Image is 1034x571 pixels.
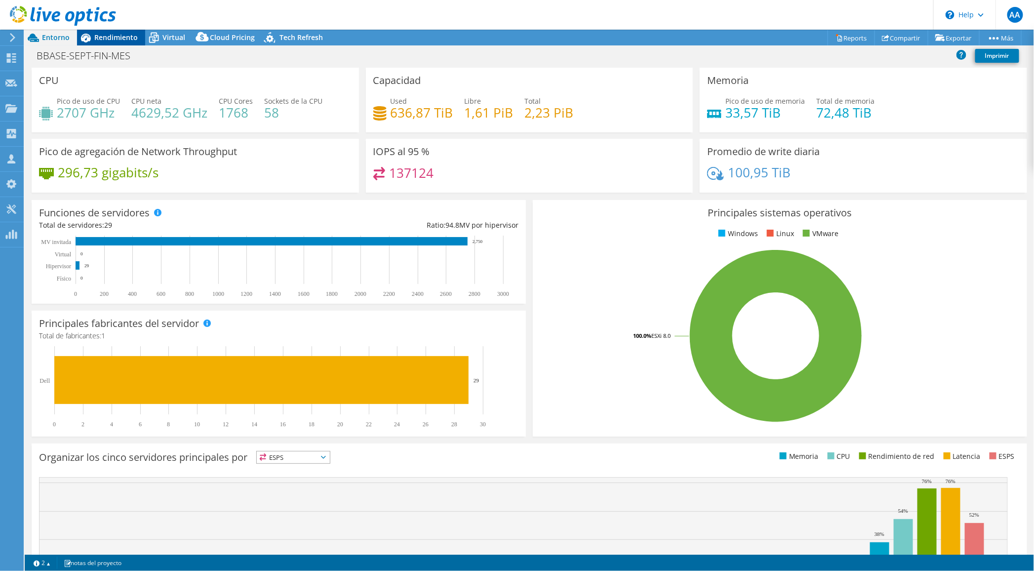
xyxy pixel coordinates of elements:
[326,290,338,297] text: 1800
[875,531,884,537] text: 38%
[946,10,954,19] svg: \n
[298,290,310,297] text: 1600
[185,290,194,297] text: 800
[212,290,224,297] text: 1000
[633,332,651,339] tspan: 100.0%
[81,421,84,428] text: 2
[525,107,574,118] h4: 2,23 PiB
[383,290,395,297] text: 2200
[987,451,1015,462] li: ESPS
[110,421,113,428] text: 4
[540,207,1020,218] h3: Principales sistemas operativos
[39,75,59,86] h3: CPU
[84,263,89,268] text: 29
[309,421,315,428] text: 18
[39,330,518,341] h4: Total de fabricantes:
[57,275,71,282] tspan: Físico
[167,421,170,428] text: 8
[157,290,165,297] text: 600
[100,290,109,297] text: 200
[41,239,71,245] text: MV invitada
[816,96,875,106] span: Total de memoria
[366,421,372,428] text: 22
[480,421,486,428] text: 30
[53,421,56,428] text: 0
[80,276,83,281] text: 0
[32,50,146,61] h1: BBASE-SEPT-FIN-MES
[210,33,255,42] span: Cloud Pricing
[257,451,330,463] span: ESPS
[279,33,323,42] span: Tech Refresh
[57,107,120,118] h4: 2707 GHz
[57,96,120,106] span: Pico de uso de CPU
[725,96,805,106] span: Pico de uso de memoria
[223,421,229,428] text: 12
[57,557,128,569] a: notas del proyecto
[39,318,199,329] h3: Principales fabricantes del servidor
[264,96,322,106] span: Sockets de la CPU
[928,30,980,45] a: Exportar
[46,263,71,270] text: Hipervisor
[391,96,407,106] span: Used
[423,421,429,428] text: 26
[445,220,459,230] span: 94.8
[162,33,185,42] span: Virtual
[1007,7,1023,23] span: AA
[975,49,1019,63] a: Imprimir
[451,421,457,428] text: 28
[465,96,481,106] span: Libre
[219,107,253,118] h4: 1768
[80,251,83,256] text: 0
[875,30,928,45] a: Compartir
[74,290,77,297] text: 0
[474,377,479,383] text: 29
[898,508,908,514] text: 54%
[373,146,430,157] h3: IOPS al 95 %
[39,207,150,218] h3: Funciones de servidores
[55,251,72,258] text: Virtual
[440,290,452,297] text: 2600
[40,377,50,384] text: Dell
[264,107,322,118] h4: 58
[389,167,434,178] h4: 137124
[946,478,955,484] text: 76%
[139,421,142,428] text: 6
[800,228,839,239] li: VMware
[94,33,138,42] span: Rendimiento
[337,421,343,428] text: 20
[39,146,237,157] h3: Pico de agregación de Network Throughput
[373,75,421,86] h3: Capacidad
[465,107,514,118] h4: 1,61 PiB
[497,290,509,297] text: 3000
[979,30,1022,45] a: Más
[278,220,518,231] div: Ratio: MV por hipervisor
[828,30,875,45] a: Reports
[651,332,671,339] tspan: ESXi 8.0
[128,290,137,297] text: 400
[251,421,257,428] text: 14
[725,107,805,118] h4: 33,57 TiB
[219,96,253,106] span: CPU Cores
[27,557,57,569] a: 2
[280,421,286,428] text: 16
[922,478,932,484] text: 76%
[816,107,875,118] h4: 72,48 TiB
[825,451,850,462] li: CPU
[469,290,480,297] text: 2800
[391,107,453,118] h4: 636,87 TiB
[269,290,281,297] text: 1400
[355,290,366,297] text: 2000
[58,167,159,178] h4: 296,73 gigabits/s
[941,451,981,462] li: Latencia
[42,33,70,42] span: Entorno
[194,421,200,428] text: 10
[728,167,791,178] h4: 100,95 TiB
[707,146,820,157] h3: Promedio de write diaria
[857,451,935,462] li: Rendimiento de red
[131,96,161,106] span: CPU neta
[525,96,541,106] span: Total
[764,228,794,239] li: Linux
[716,228,758,239] li: Windows
[39,220,278,231] div: Total de servidores:
[707,75,749,86] h3: Memoria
